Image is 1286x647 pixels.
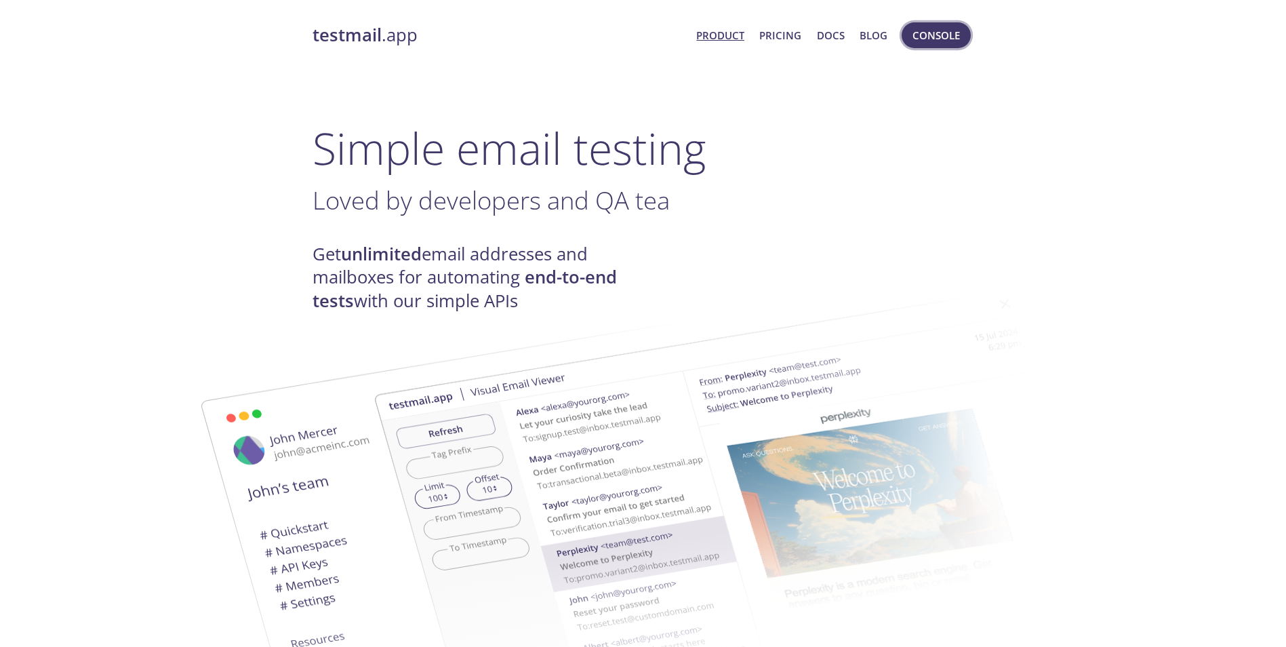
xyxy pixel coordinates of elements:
strong: testmail [313,23,382,47]
h1: Simple email testing [313,122,974,174]
strong: unlimited [341,242,422,266]
a: Pricing [759,26,801,44]
a: Product [696,26,744,44]
a: Blog [860,26,887,44]
span: Console [912,26,960,44]
h4: Get email addresses and mailboxes for automating with our simple APIs [313,243,643,313]
strong: end-to-end tests [313,265,617,312]
a: testmail.app [313,24,686,47]
span: Loved by developers and QA tea [313,183,670,217]
button: Console [902,22,971,48]
a: Docs [817,26,845,44]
